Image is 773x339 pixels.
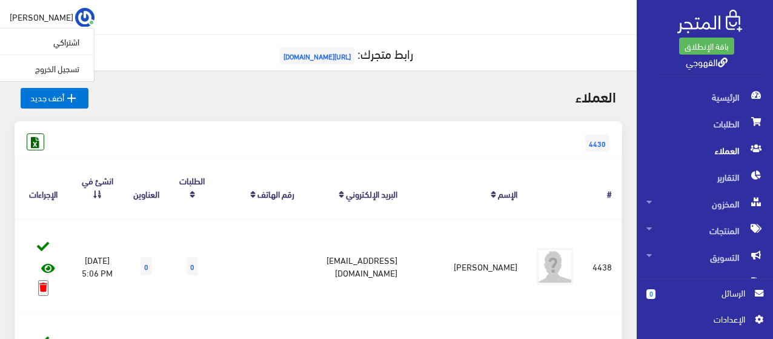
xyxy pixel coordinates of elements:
a: المخزون [637,190,773,217]
td: [EMAIL_ADDRESS][DOMAIN_NAME] [304,219,408,314]
td: [DATE] 5:06 PM [71,219,124,314]
h2: العملاء [576,88,616,104]
span: 0 [646,289,655,299]
span: التسويق [646,244,763,270]
iframe: Drift Widget Chat Controller [15,256,61,302]
span: المحتوى [646,270,763,297]
span: [URL][DOMAIN_NAME] [280,47,354,65]
span: الرئيسية [646,84,763,110]
span: الطلبات [646,110,763,137]
th: الإجراءات [15,155,71,219]
a: الطلبات [179,172,205,189]
span: 4430 [585,134,609,152]
span: 0 [141,257,152,275]
span: الرسائل [665,286,745,300]
span: المخزون [646,190,763,217]
a: التقارير [637,164,773,190]
a: أضف جديد [21,88,88,109]
span: اﻹعدادات [656,312,745,326]
a: رقم الهاتف [257,185,294,202]
span: التقارير [646,164,763,190]
a: اﻹعدادات [646,312,763,332]
span: 0 [187,257,198,275]
a: الإسم [498,185,517,202]
th: # [583,155,622,219]
img: . [677,10,742,33]
a: رابط متجرك:[URL][DOMAIN_NAME] [277,42,413,64]
a: المحتوى [637,270,773,297]
img: avatar.png [537,248,573,284]
span: المنتجات [646,217,763,244]
th: العناوين [124,155,169,219]
a: الطلبات [637,110,773,137]
a: باقة الإنطلاق [679,38,734,55]
img: ... [75,8,95,27]
a: المنتجات [637,217,773,244]
i:  [64,91,79,106]
span: العملاء [646,137,763,164]
td: [PERSON_NAME] [407,219,527,314]
a: العملاء [637,137,773,164]
a: الرئيسية [637,84,773,110]
a: انشئ في [82,172,113,189]
a: 0 الرسائل [646,286,763,312]
a: ... [PERSON_NAME] [10,7,95,27]
a: القهوجي [686,53,728,70]
td: 4438 [583,219,622,314]
a: البريد اﻹلكتروني [346,185,397,202]
span: [PERSON_NAME] [10,9,73,24]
